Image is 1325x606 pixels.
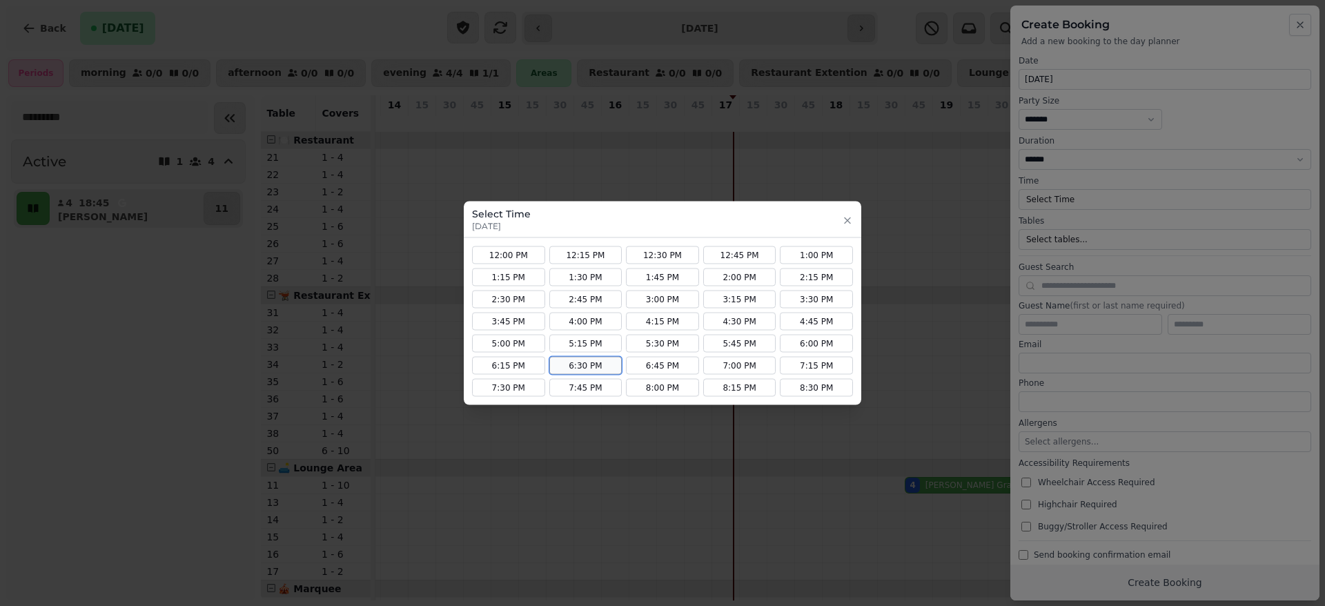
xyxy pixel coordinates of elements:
button: 2:15 PM [780,268,853,286]
button: 6:30 PM [549,357,622,375]
button: 1:45 PM [626,268,699,286]
button: 2:45 PM [549,291,622,309]
button: 12:45 PM [703,246,776,264]
button: 8:30 PM [780,379,853,397]
button: 7:30 PM [472,379,545,397]
button: 12:30 PM [626,246,699,264]
button: 1:15 PM [472,268,545,286]
button: 1:00 PM [780,246,853,264]
button: 12:00 PM [472,246,545,264]
button: 3:30 PM [780,291,853,309]
button: 5:45 PM [703,335,776,353]
button: 7:15 PM [780,357,853,375]
button: 5:15 PM [549,335,622,353]
button: 2:00 PM [703,268,776,286]
button: 1:30 PM [549,268,622,286]
button: 6:45 PM [626,357,699,375]
button: 6:00 PM [780,335,853,353]
button: 6:15 PM [472,357,545,375]
h3: Select Time [472,207,531,221]
p: [DATE] [472,221,531,232]
button: 4:45 PM [780,313,853,331]
button: 7:00 PM [703,357,776,375]
button: 12:15 PM [549,246,622,264]
button: 4:00 PM [549,313,622,331]
button: 3:15 PM [703,291,776,309]
button: 3:00 PM [626,291,699,309]
button: 4:15 PM [626,313,699,331]
button: 5:30 PM [626,335,699,353]
button: 4:30 PM [703,313,776,331]
button: 3:45 PM [472,313,545,331]
button: 5:00 PM [472,335,545,353]
button: 7:45 PM [549,379,622,397]
button: 8:15 PM [703,379,776,397]
button: 8:00 PM [626,379,699,397]
button: 2:30 PM [472,291,545,309]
